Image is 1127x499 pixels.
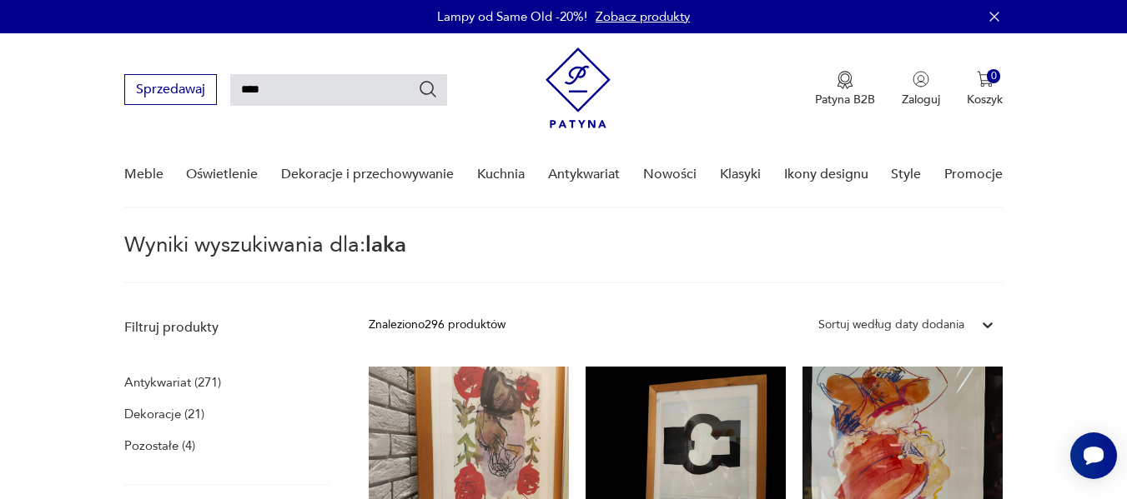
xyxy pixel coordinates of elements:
[124,142,164,207] a: Meble
[365,230,406,260] span: laka
[967,92,1003,107] p: Koszyk
[818,316,964,334] div: Sortuj według daty dodania
[1070,432,1117,479] iframe: Smartsupp widget button
[418,79,438,99] button: Szukaj
[784,142,868,207] a: Ikony designu
[124,434,195,457] a: Pozostałe (4)
[124,85,217,97] a: Sprzedawaj
[815,71,875,107] a: Ikona medaluPatyna B2B
[891,142,921,207] a: Style
[977,71,994,87] img: Ikona koszyka
[369,316,506,334] div: Znaleziono 296 produktów
[124,318,329,337] p: Filtruj produkty
[944,142,1003,207] a: Promocje
[546,47,611,128] img: Patyna - sklep z meblami i dekoracjami vintage
[124,74,217,105] button: Sprzedawaj
[720,142,761,207] a: Klasyki
[186,142,258,207] a: Oświetlenie
[815,71,875,107] button: Patyna B2B
[596,8,690,25] a: Zobacz produkty
[437,8,587,25] p: Lampy od Same Old -20%!
[902,92,940,107] p: Zaloguj
[902,71,940,107] button: Zaloguj
[124,371,221,394] a: Antykwariat (271)
[281,142,454,207] a: Dekoracje i przechowywanie
[643,142,697,207] a: Nowości
[913,71,929,87] img: Ikonka użytkownika
[987,69,1001,83] div: 0
[967,71,1003,107] button: 0Koszyk
[815,92,875,107] p: Patyna B2B
[837,71,853,89] img: Ikona medalu
[477,142,525,207] a: Kuchnia
[548,142,620,207] a: Antykwariat
[124,235,1004,283] p: Wyniki wyszukiwania dla:
[124,402,204,426] a: Dekoracje (21)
